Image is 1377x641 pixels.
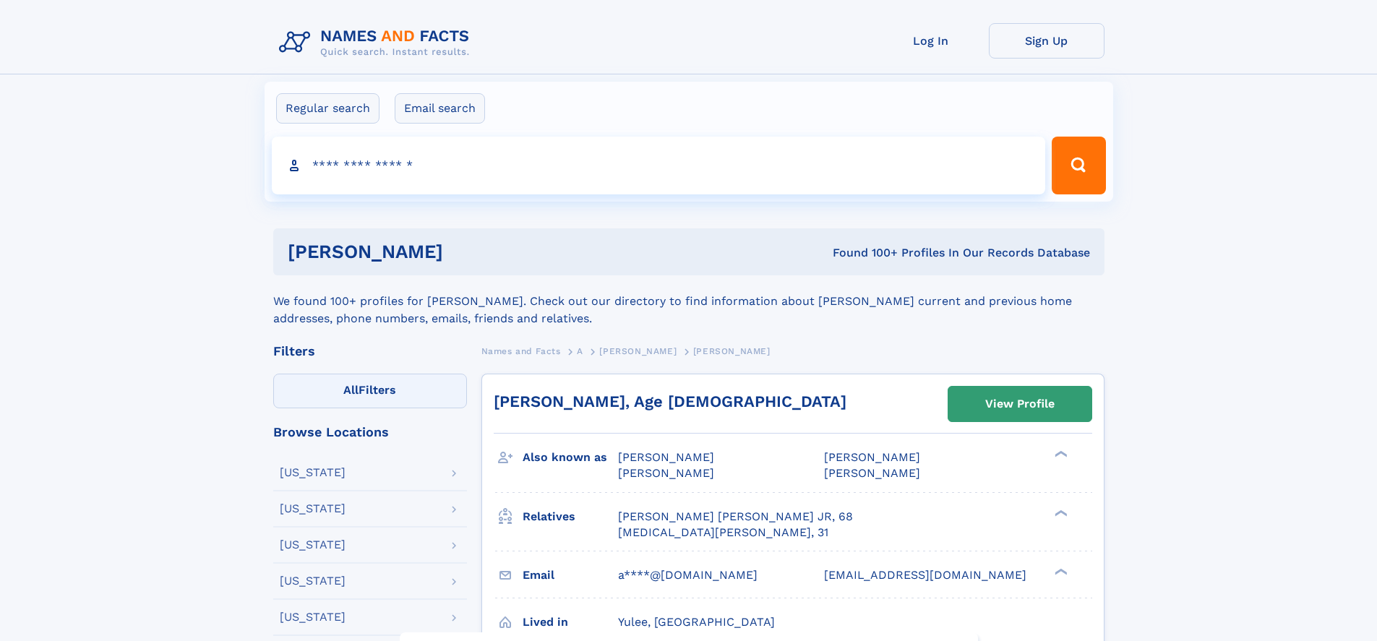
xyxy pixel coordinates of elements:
[481,342,561,360] a: Names and Facts
[577,346,583,356] span: A
[1051,508,1068,517] div: ❯
[273,345,467,358] div: Filters
[272,137,1046,194] input: search input
[288,243,638,261] h1: [PERSON_NAME]
[948,387,1091,421] a: View Profile
[280,503,346,515] div: [US_STATE]
[618,525,828,541] a: [MEDICAL_DATA][PERSON_NAME], 31
[523,610,618,634] h3: Lived in
[618,450,714,464] span: [PERSON_NAME]
[577,342,583,360] a: A
[599,346,677,356] span: [PERSON_NAME]
[599,342,677,360] a: [PERSON_NAME]
[523,504,618,529] h3: Relatives
[1051,567,1068,576] div: ❯
[494,392,846,410] a: [PERSON_NAME], Age [DEMOGRAPHIC_DATA]
[523,445,618,470] h3: Also known as
[638,245,1090,261] div: Found 100+ Profiles In Our Records Database
[824,450,920,464] span: [PERSON_NAME]
[985,387,1055,421] div: View Profile
[276,93,379,124] label: Regular search
[273,23,481,62] img: Logo Names and Facts
[280,611,346,623] div: [US_STATE]
[523,563,618,588] h3: Email
[343,383,359,397] span: All
[618,509,853,525] a: [PERSON_NAME] [PERSON_NAME] JR, 68
[1052,137,1105,194] button: Search Button
[618,615,775,629] span: Yulee, [GEOGRAPHIC_DATA]
[395,93,485,124] label: Email search
[273,426,467,439] div: Browse Locations
[989,23,1104,59] a: Sign Up
[280,539,346,551] div: [US_STATE]
[273,275,1104,327] div: We found 100+ profiles for [PERSON_NAME]. Check out our directory to find information about [PERS...
[280,467,346,478] div: [US_STATE]
[693,346,771,356] span: [PERSON_NAME]
[273,374,467,408] label: Filters
[873,23,989,59] a: Log In
[824,568,1026,582] span: [EMAIL_ADDRESS][DOMAIN_NAME]
[824,466,920,480] span: [PERSON_NAME]
[618,466,714,480] span: [PERSON_NAME]
[1051,449,1068,459] div: ❯
[280,575,346,587] div: [US_STATE]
